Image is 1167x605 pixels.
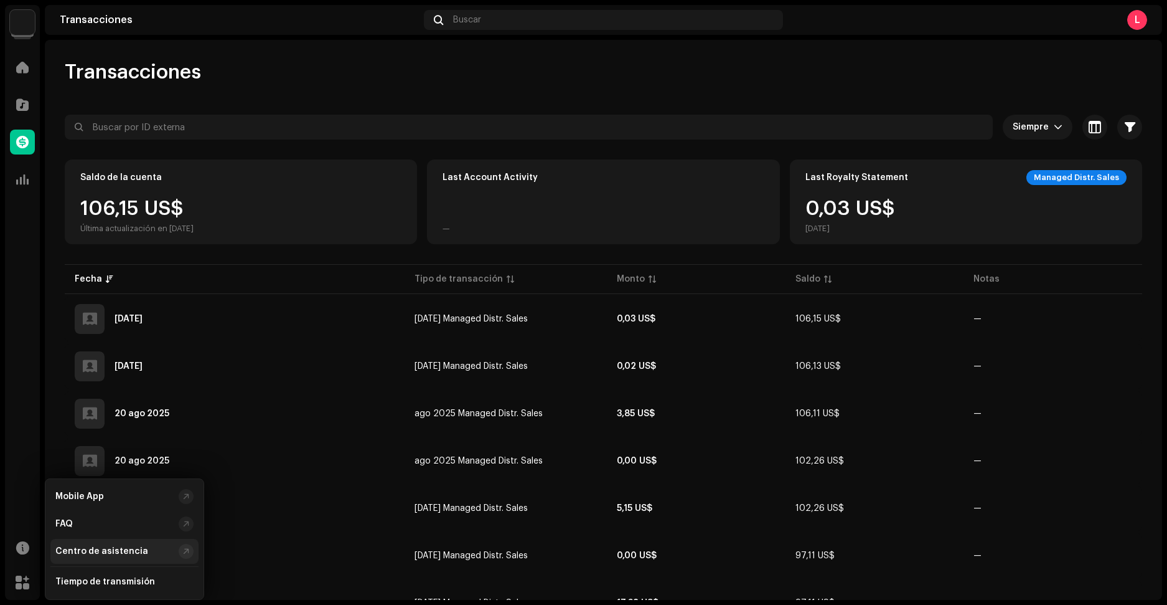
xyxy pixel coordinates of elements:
[1127,10,1147,30] div: L
[65,60,201,85] span: Transacciones
[973,362,982,371] re-a-table-badge: —
[795,362,841,371] span: 106,13 US$
[415,409,543,418] span: ago 2025 Managed Distr. Sales
[415,315,528,323] span: sept 2025 Managed Distr. Sales
[60,15,419,25] div: Transacciones
[973,504,982,513] re-a-table-badge: —
[617,551,657,560] strong: 0,00 US$
[973,409,982,418] re-a-table-badge: —
[115,457,169,465] div: 20 ago 2025
[415,273,503,285] div: Tipo de transacción
[55,492,104,502] div: Mobile App
[115,315,143,323] div: 26 sept 2025
[415,457,543,465] span: ago 2025 Managed Distr. Sales
[795,457,844,465] span: 102,26 US$
[415,362,528,371] span: sept 2025 Managed Distr. Sales
[415,551,528,560] span: jun 2025 Managed Distr. Sales
[973,551,982,560] re-a-table-badge: —
[973,315,982,323] re-a-table-badge: —
[115,409,169,418] div: 20 ago 2025
[50,569,199,594] re-m-nav-item: Tiempo de transmisión
[80,224,194,234] div: Última actualización en [DATE]
[805,224,895,234] div: [DATE]
[617,504,652,513] strong: 5,15 US$
[973,457,982,465] re-a-table-badge: —
[795,315,841,323] span: 106,15 US$
[443,173,538,183] div: Last Account Activity
[617,273,645,285] div: Monto
[795,551,835,560] span: 97,11 US$
[65,115,993,140] input: Buscar por ID externa
[617,457,657,465] strong: 0,00 US$
[1026,170,1127,185] div: Managed Distr. Sales
[795,504,844,513] span: 102,26 US$
[795,273,820,285] div: Saldo
[443,224,450,234] div: —
[75,273,102,285] div: Fecha
[617,409,655,418] strong: 3,85 US$
[1054,115,1062,140] div: dropdown trigger
[1013,115,1054,140] span: Siempre
[795,409,840,418] span: 106,11 US$
[55,519,73,529] div: FAQ
[55,546,148,556] div: Centro de asistencia
[805,173,908,183] div: Last Royalty Statement
[80,173,162,183] div: Saldo de la cuenta
[617,362,656,371] strong: 0,02 US$
[50,539,199,564] re-m-nav-item: Centro de asistencia
[415,504,528,513] span: jul 2025 Managed Distr. Sales
[617,315,655,323] strong: 0,03 US$
[115,362,143,371] div: 22 sept 2025
[55,577,155,587] div: Tiempo de transmisión
[50,512,199,536] re-m-nav-item: FAQ
[10,10,35,35] img: 4d5a508c-c80f-4d99-b7fb-82554657661d
[453,15,481,25] span: Buscar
